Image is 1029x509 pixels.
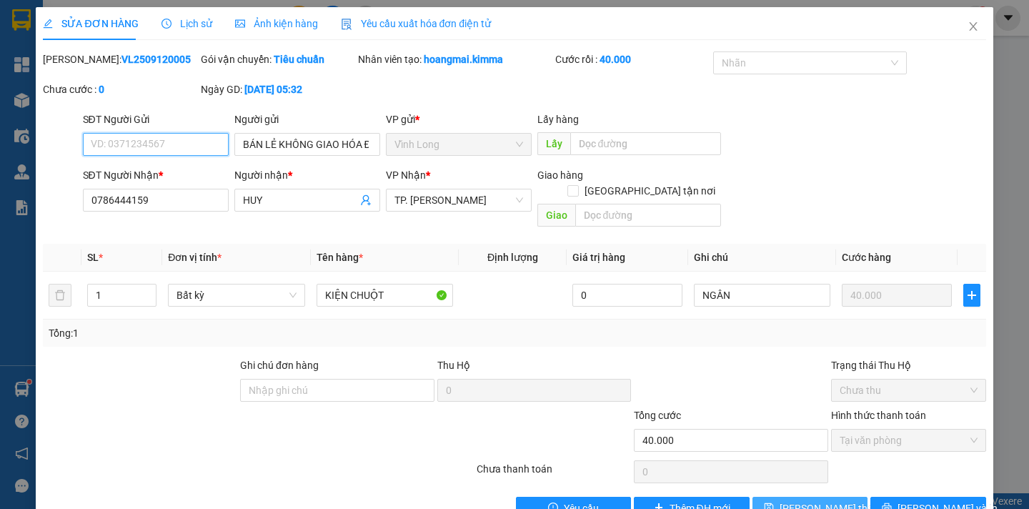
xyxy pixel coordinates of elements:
[161,19,171,29] span: clock-circle
[201,81,356,97] div: Ngày GD:
[99,84,104,95] b: 0
[487,252,538,263] span: Định lượng
[386,112,532,127] div: VP gửi
[688,244,836,272] th: Ghi chú
[572,252,625,263] span: Giá trị hàng
[93,12,207,46] div: TP. [PERSON_NAME]
[537,204,575,227] span: Giao
[394,189,523,211] span: TP. Hồ Chí Minh
[317,284,453,307] input: VD: Bàn, Ghế
[437,360,470,371] span: Thu Hộ
[386,169,426,181] span: VP Nhận
[234,167,380,183] div: Người nhận
[43,51,198,67] div: [PERSON_NAME]:
[537,169,583,181] span: Giao hàng
[161,18,212,29] span: Lịch sử
[83,112,229,127] div: SĐT Người Gửi
[12,14,34,29] span: Gửi:
[394,134,523,155] span: Vĩnh Long
[840,380,978,401] span: Chưa thu
[43,81,198,97] div: Chưa cước :
[831,357,986,373] div: Trạng thái Thu Hộ
[694,284,830,307] input: Ghi Chú
[968,21,979,32] span: close
[49,284,71,307] button: delete
[93,64,207,84] div: 0786444159
[43,18,138,29] span: SỬA ĐƠN HÀNG
[570,132,721,155] input: Dọc đường
[121,54,191,65] b: VL2509120005
[341,19,352,30] img: icon
[93,14,127,29] span: Nhận:
[964,290,980,301] span: plus
[600,54,631,65] b: 40.000
[575,204,721,227] input: Dọc đường
[579,183,721,199] span: [GEOGRAPHIC_DATA] tận nơi
[244,84,302,95] b: [DATE] 05:32
[177,285,296,306] span: Bất kỳ
[201,51,356,67] div: Gói vận chuyển:
[358,51,552,67] div: Nhân viên tạo:
[168,252,222,263] span: Đơn vị tính
[360,194,372,206] span: user-add
[49,325,398,341] div: Tổng: 1
[424,54,503,65] b: hoangmai.kimma
[234,112,380,127] div: Người gửi
[240,360,319,371] label: Ghi chú đơn hàng
[235,18,318,29] span: Ảnh kiện hàng
[43,19,53,29] span: edit
[555,51,710,67] div: Cước rồi :
[831,410,926,421] label: Hình thức thanh toán
[240,379,434,402] input: Ghi chú đơn hàng
[12,12,83,46] div: Vĩnh Long
[317,252,363,263] span: Tên hàng
[341,18,492,29] span: Yêu cầu xuất hóa đơn điện tử
[842,284,952,307] input: 0
[235,19,245,29] span: picture
[87,252,99,263] span: SL
[83,167,229,183] div: SĐT Người Nhận
[11,92,53,107] span: Thu rồi :
[537,114,579,125] span: Lấy hàng
[840,430,978,451] span: Tại văn phòng
[274,54,324,65] b: Tiêu chuẩn
[634,410,681,421] span: Tổng cước
[842,252,891,263] span: Cước hàng
[475,461,633,486] div: Chưa thanh toán
[93,46,207,64] div: HUY
[953,7,993,47] button: Close
[11,92,85,124] div: 40.000
[963,284,980,307] button: plus
[537,132,570,155] span: Lấy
